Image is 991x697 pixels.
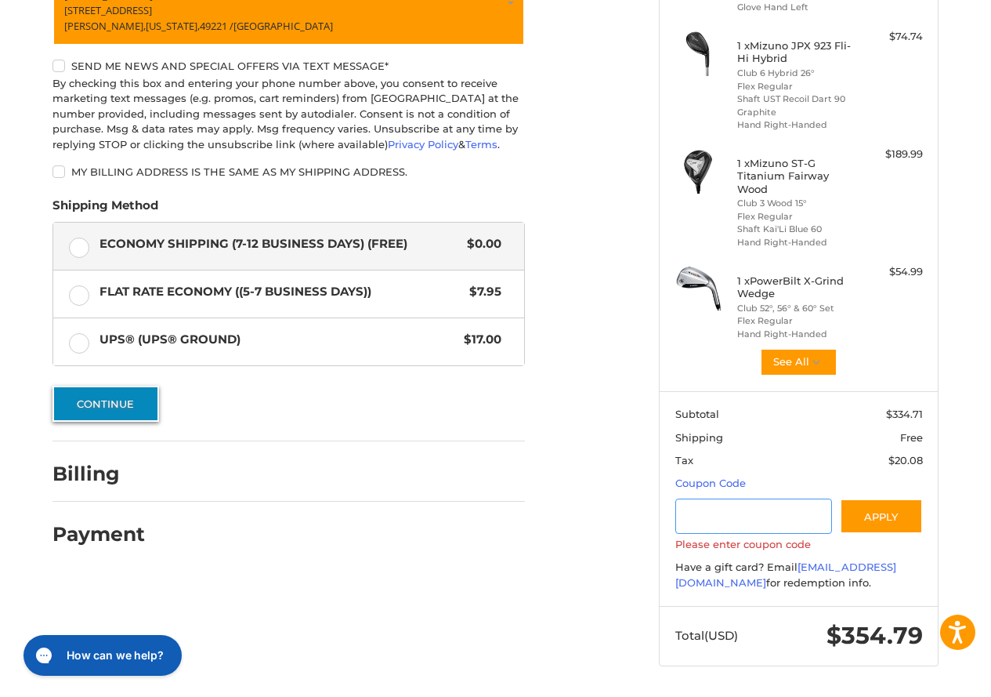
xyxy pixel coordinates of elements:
[737,197,857,210] li: Club 3 Wood 15°
[99,235,460,253] span: Economy Shipping (7-12 Business Days) (Free)
[826,621,923,650] span: $354.79
[675,499,833,534] input: Gift Certificate or Coupon Code
[675,454,693,466] span: Tax
[16,630,186,681] iframe: Gorgias live chat messenger
[737,80,857,93] li: Flex Regular
[459,235,501,253] span: $0.00
[64,3,152,17] span: [STREET_ADDRESS]
[737,118,857,132] li: Hand Right-Handed
[737,223,857,236] li: Shaft Kai'Li Blue 60
[233,19,333,33] span: [GEOGRAPHIC_DATA]
[146,19,200,33] span: [US_STATE],
[737,328,857,341] li: Hand Right-Handed
[675,538,923,550] label: Please enter coupon code
[888,454,923,466] span: $20.08
[737,210,857,223] li: Flex Regular
[737,302,857,315] li: Club 52°, 56° & 60° Set
[861,147,923,162] div: $189.99
[840,499,923,534] button: Apply
[200,19,233,33] span: 49221 /
[675,408,719,420] span: Subtotal
[52,462,144,486] h2: Billing
[886,408,923,420] span: $334.71
[52,386,159,422] button: Continue
[52,165,525,178] label: My billing address is the same as my shipping address.
[52,522,145,546] h2: Payment
[52,60,525,72] label: Send me news and special offers via text message*
[737,39,857,65] h4: 1 x Mizuno JPX 923 Fli-Hi Hybrid
[737,67,857,80] li: Club 6 Hybrid 26°
[861,264,923,280] div: $54.99
[675,477,746,489] a: Coupon Code
[52,197,158,222] legend: Shipping Method
[737,236,857,249] li: Hand Right-Handed
[737,274,857,300] h4: 1 x PowerBilt X-Grind Wedge
[675,561,896,589] a: [EMAIL_ADDRESS][DOMAIN_NAME]
[675,431,723,444] span: Shipping
[388,138,458,151] a: Privacy Policy
[64,19,146,33] span: [PERSON_NAME],
[675,560,923,590] div: Have a gift card? Email for redemption info.
[99,331,457,349] span: UPS® (UPS® Ground)
[99,283,462,301] span: Flat Rate Economy ((5-7 Business Days))
[737,314,857,328] li: Flex Regular
[861,29,923,45] div: $74.74
[465,138,497,151] a: Terms
[461,283,501,301] span: $7.95
[737,93,857,118] li: Shaft UST Recoil Dart 90 Graphite
[456,331,501,349] span: $17.00
[760,348,837,376] button: See All
[675,628,738,643] span: Total (USD)
[737,157,857,195] h4: 1 x Mizuno ST-G Titanium Fairway Wood
[52,76,525,153] div: By checking this box and entering your phone number above, you consent to receive marketing text ...
[737,1,857,14] li: Glove Hand Left
[900,431,923,444] span: Free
